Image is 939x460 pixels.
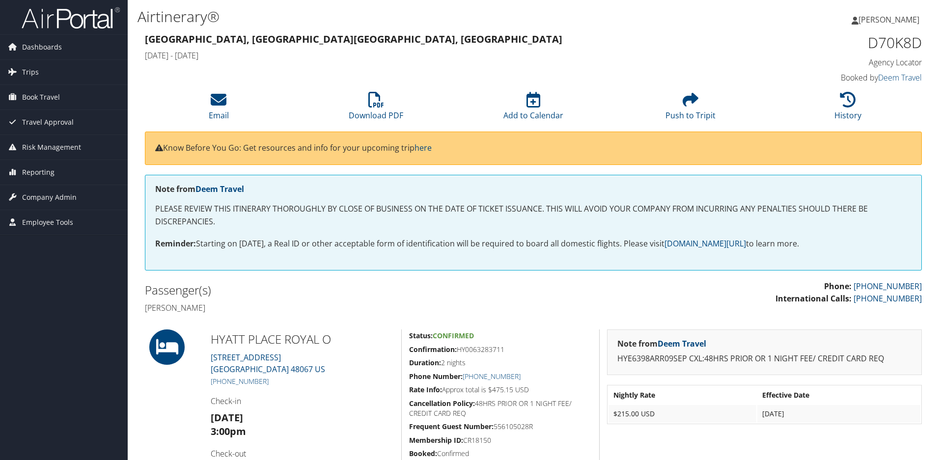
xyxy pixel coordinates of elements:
h5: Approx total is $475.15 USD [409,385,592,395]
h1: Airtinerary® [138,6,665,27]
h4: Check-out [211,448,394,459]
a: History [834,97,861,121]
h4: Booked by [739,72,922,83]
strong: 3:00pm [211,425,246,438]
strong: Booked: [409,449,437,458]
td: [DATE] [757,405,920,423]
p: Know Before You Go: Get resources and info for your upcoming trip [155,142,911,155]
a: Deem Travel [658,338,706,349]
a: [PHONE_NUMBER] [854,293,922,304]
strong: Phone: [824,281,852,292]
h5: Confirmed [409,449,592,459]
span: Risk Management [22,135,81,160]
strong: Note from [617,338,706,349]
strong: International Calls: [775,293,852,304]
strong: [DATE] [211,411,243,424]
th: Nightly Rate [608,386,756,404]
span: Travel Approval [22,110,74,135]
span: Employee Tools [22,210,73,235]
a: Download PDF [349,97,403,121]
a: [PHONE_NUMBER] [211,377,269,386]
h5: 556105028R [409,422,592,432]
strong: Frequent Guest Number: [409,422,494,431]
h4: [PERSON_NAME] [145,302,526,313]
h5: CR18150 [409,435,592,445]
strong: Note from [155,184,244,194]
span: Book Travel [22,85,60,109]
a: [DOMAIN_NAME][URL] [664,238,746,249]
th: Effective Date [757,386,920,404]
strong: Reminder: [155,238,196,249]
h4: Agency Locator [739,57,922,68]
img: airportal-logo.png [22,6,120,29]
span: [PERSON_NAME] [858,14,919,25]
span: Confirmed [433,331,474,340]
h5: 2 nights [409,358,592,368]
strong: Duration: [409,358,441,367]
a: Email [209,97,229,121]
p: Starting on [DATE], a Real ID or other acceptable form of identification will be required to boar... [155,238,911,250]
a: [PERSON_NAME] [852,5,929,34]
span: Trips [22,60,39,84]
h5: 48HRS PRIOR OR 1 NIGHT FEE/ CREDIT CARD REQ [409,399,592,418]
strong: Cancellation Policy: [409,399,475,408]
p: HYE6398ARR09SEP CXL:48HRS PRIOR OR 1 NIGHT FEE/ CREDIT CARD REQ [617,352,911,365]
a: here [414,142,432,153]
a: Deem Travel [195,184,244,194]
a: [PHONE_NUMBER] [463,372,521,381]
a: Push to Tripit [665,97,716,121]
a: Add to Calendar [503,97,563,121]
h4: [DATE] - [DATE] [145,50,724,61]
h1: D70K8D [739,32,922,53]
a: Deem Travel [878,72,922,83]
h5: HY0063283711 [409,345,592,354]
span: Dashboards [22,35,62,59]
a: [PHONE_NUMBER] [854,281,922,292]
a: [STREET_ADDRESS][GEOGRAPHIC_DATA] 48067 US [211,352,325,375]
strong: [GEOGRAPHIC_DATA], [GEOGRAPHIC_DATA] [GEOGRAPHIC_DATA], [GEOGRAPHIC_DATA] [145,32,562,46]
h4: Check-in [211,396,394,406]
strong: Rate Info: [409,385,442,394]
p: PLEASE REVIEW THIS ITINERARY THOROUGHLY BY CLOSE OF BUSINESS ON THE DATE OF TICKET ISSUANCE. THIS... [155,203,911,228]
span: Company Admin [22,185,77,210]
span: Reporting [22,160,55,185]
strong: Phone Number: [409,372,463,381]
strong: Confirmation: [409,345,457,354]
strong: Membership ID: [409,435,463,445]
td: $215.00 USD [608,405,756,423]
h2: Passenger(s) [145,282,526,298]
h2: HYATT PLACE ROYAL O [211,331,394,348]
strong: Status: [409,331,433,340]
